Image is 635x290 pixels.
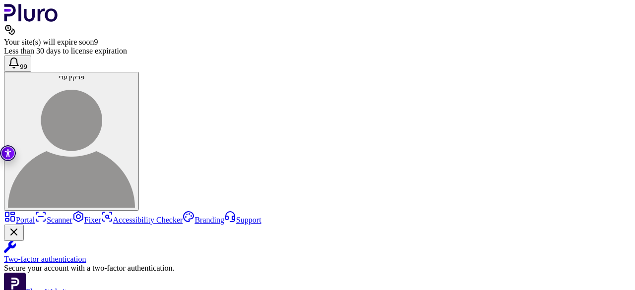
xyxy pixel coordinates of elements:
[4,264,631,273] div: Secure your account with a two-factor authentication.
[4,225,24,241] button: Close Two-factor authentication notification
[224,216,261,224] a: Support
[20,63,27,70] span: 99
[8,81,135,208] img: פרקין עדי
[4,38,631,47] div: Your site(s) will expire soon
[4,72,139,211] button: פרקין עדיפרקין עדי
[4,241,631,264] a: Two-factor authentication
[72,216,101,224] a: Fixer
[4,56,31,72] button: Open notifications, you have 393 new notifications
[4,15,58,23] a: Logo
[183,216,224,224] a: Branding
[4,255,631,264] div: Two-factor authentication
[94,38,98,46] span: 9
[101,216,183,224] a: Accessibility Checker
[4,216,35,224] a: Portal
[35,216,72,224] a: Scanner
[59,73,85,81] span: פרקין עדי
[4,47,631,56] div: Less than 30 days to license expiration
